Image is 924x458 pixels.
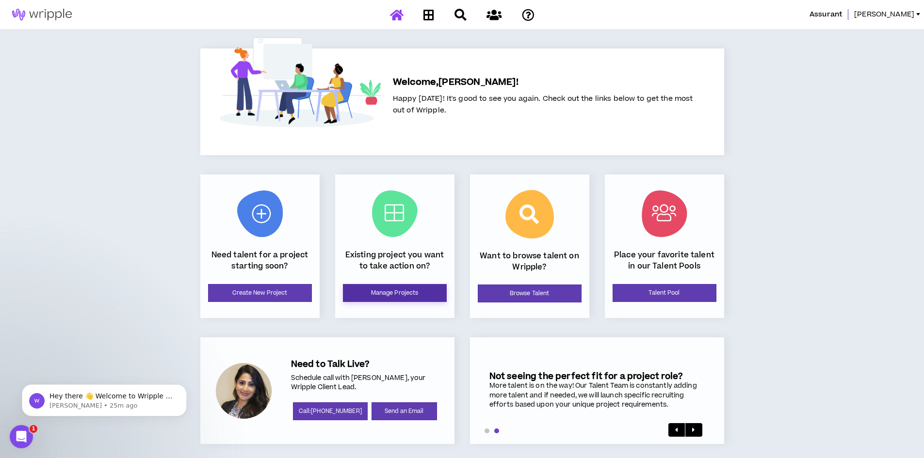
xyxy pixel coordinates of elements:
[372,402,437,420] a: Send an Email
[291,374,439,393] p: Schedule call with [PERSON_NAME], your Wripple Client Lead.
[489,371,705,381] h5: Not seeing the perfect fit for a project role?
[293,402,368,420] a: Call:[PHONE_NUMBER]
[478,284,582,302] a: Browse Talent
[208,284,312,302] a: Create New Project
[810,9,842,20] span: Assurant
[343,284,447,302] a: Manage Projects
[343,250,447,271] p: Existing project you want to take action on?
[291,359,439,369] h5: Need to Talk Live?
[7,364,201,432] iframe: Intercom notifications message
[613,284,716,302] a: Talent Pool
[642,190,687,237] img: Talent Pool
[10,425,33,448] iframe: Intercom live chat
[489,381,705,410] div: More talent is on the way! Our Talent Team is constantly adding more talent and if needed, we wil...
[478,251,582,272] p: Want to browse talent on Wripple?
[613,250,716,271] p: Place your favorite talent in our Talent Pools
[208,250,312,271] p: Need talent for a project starting soon?
[393,94,693,115] span: Happy [DATE]! It's good to see you again. Check out the links below to get the most out of Wripple.
[30,425,37,433] span: 1
[237,190,283,237] img: New Project
[854,9,914,20] span: [PERSON_NAME]
[216,363,272,419] div: Kiran B.
[393,76,693,89] h5: Welcome, [PERSON_NAME] !
[372,190,418,237] img: Current Projects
